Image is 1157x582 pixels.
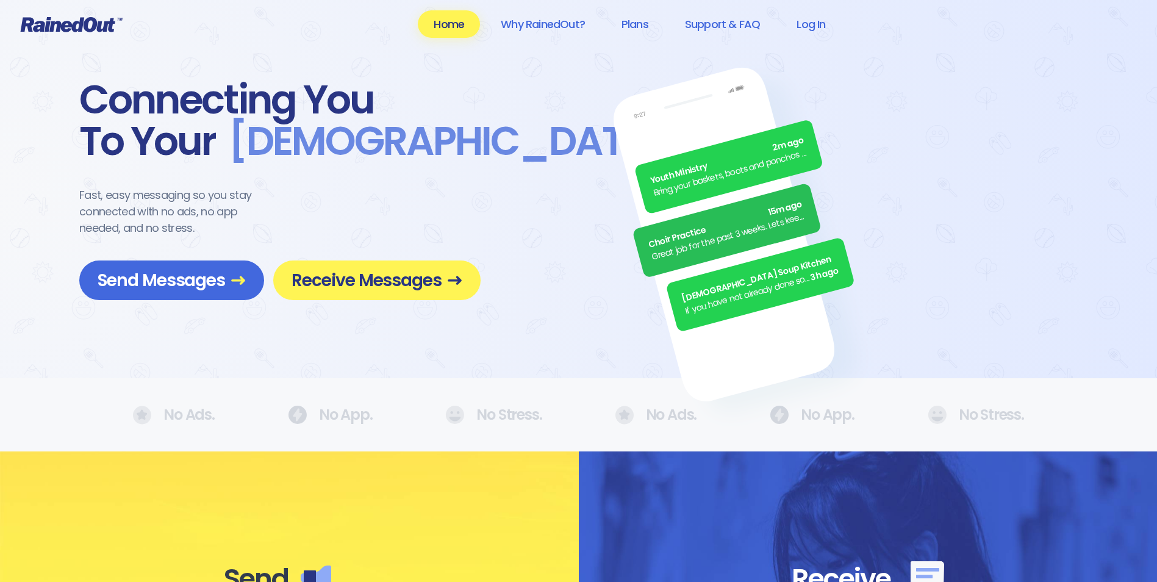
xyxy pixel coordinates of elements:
[770,406,854,424] div: No App.
[615,406,697,425] div: No Ads.
[133,406,215,425] div: No Ads.
[684,271,812,317] div: If you have not already done so, please remember to turn in your fundraiser money [DATE]!
[647,198,804,251] div: Choir Practice
[273,260,481,300] a: Receive Messages
[216,121,676,162] span: [DEMOGRAPHIC_DATA] .
[606,10,664,38] a: Plans
[928,406,947,424] img: No Ads.
[650,210,807,264] div: Great job for the past 3 weeks. Lets keep it up.
[445,406,542,424] div: No Stress.
[809,264,840,284] span: 3h ago
[669,10,776,38] a: Support & FAQ
[767,198,803,219] span: 15m ago
[770,406,789,424] img: No Ads.
[133,406,151,425] img: No Ads.
[79,79,481,162] div: Connecting You To Your
[928,406,1024,424] div: No Stress.
[781,10,841,38] a: Log In
[445,406,464,424] img: No Ads.
[649,134,806,188] div: Youth Ministry
[288,406,307,424] img: No Ads.
[653,146,809,200] div: Bring your baskets, boots and ponchos the Annual [DATE] Egg [PERSON_NAME] is ON! See everyone there.
[79,187,274,236] div: Fast, easy messaging so you stay connected with no ads, no app needed, and no stress.
[485,10,601,38] a: Why RainedOut?
[615,406,634,425] img: No Ads.
[288,406,373,424] div: No App.
[681,252,837,306] div: [DEMOGRAPHIC_DATA] Soup Kitchen
[772,134,806,155] span: 2m ago
[418,10,480,38] a: Home
[292,270,462,291] span: Receive Messages
[98,270,246,291] span: Send Messages
[79,260,264,300] a: Send Messages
